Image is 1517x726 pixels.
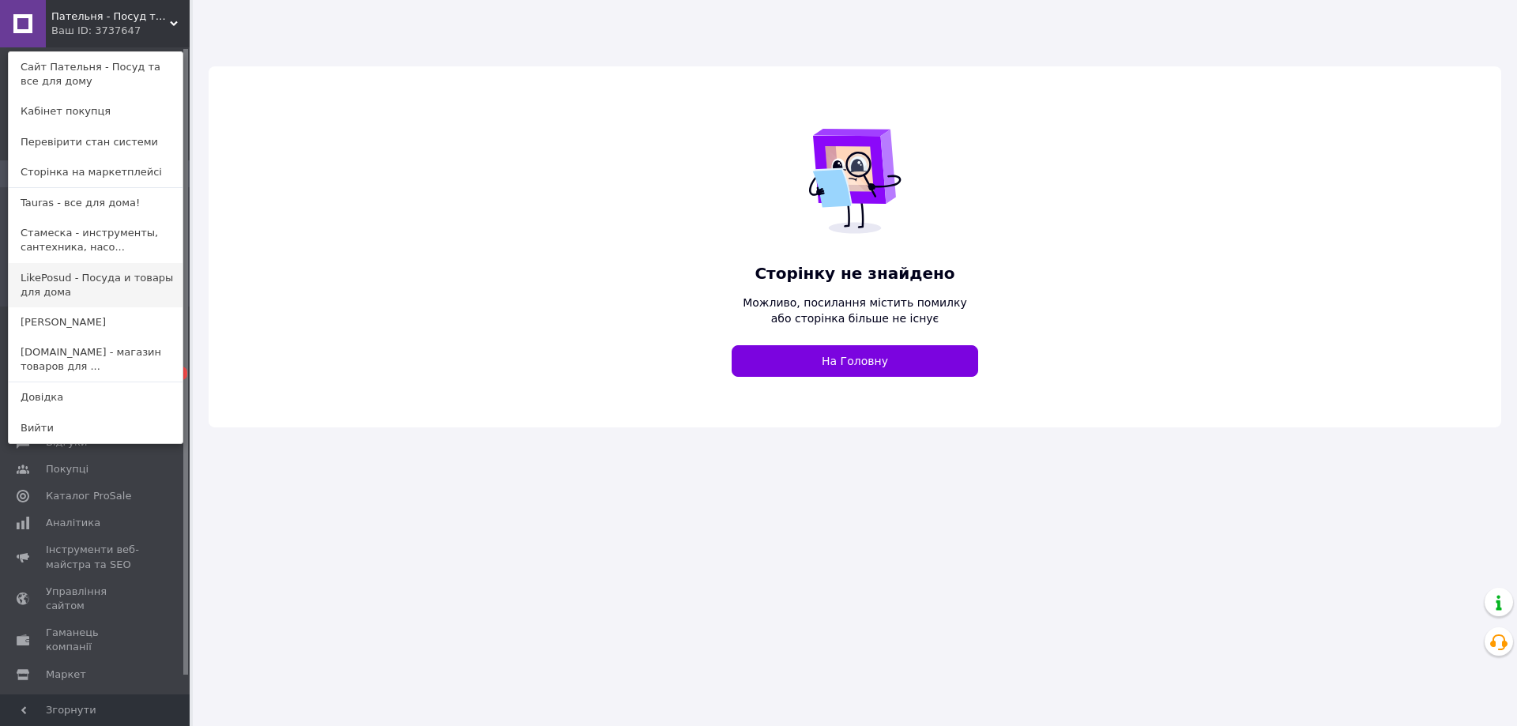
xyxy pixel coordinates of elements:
a: Довідка [9,382,183,412]
a: На Головну [732,345,978,377]
a: Перевірити стан системи [9,127,183,157]
a: Tauras - все для дома! [9,188,183,218]
span: Аналітика [46,516,100,530]
div: Ваш ID: 3737647 [51,24,118,38]
a: [PERSON_NAME] [9,307,183,337]
a: LikePosud - Посуда и товары для дома [9,263,183,307]
span: Маркет [46,668,86,682]
a: Сайт Пательня - Посуд та все для дому [9,52,183,96]
span: Покупці [46,462,88,476]
a: [DOMAIN_NAME] - магазин товаров для ... [9,337,183,382]
span: Гаманець компанії [46,626,146,654]
span: Сторінку не знайдено [732,262,978,285]
a: Стамеска - инструменты, сантехника, насо... [9,218,183,262]
a: Кабінет покупця [9,96,183,126]
span: Інструменти веб-майстра та SEO [46,543,146,571]
span: Управління сайтом [46,585,146,613]
span: Пательня - Посуд та все для дому [51,9,170,24]
span: Каталог ProSale [46,489,131,503]
a: Сторінка на маркетплейсі [9,157,183,187]
a: Вийти [9,413,183,443]
span: Можливо, посилання містить помилку або сторінка більше не існує [732,295,978,326]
